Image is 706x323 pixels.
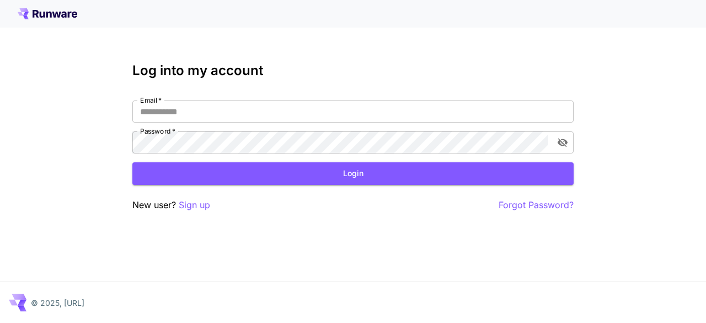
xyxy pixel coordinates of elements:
[140,126,175,136] label: Password
[499,198,574,212] button: Forgot Password?
[132,198,210,212] p: New user?
[132,162,574,185] button: Login
[31,297,84,309] p: © 2025, [URL]
[179,198,210,212] button: Sign up
[140,96,162,105] label: Email
[553,133,573,152] button: toggle password visibility
[132,63,574,78] h3: Log into my account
